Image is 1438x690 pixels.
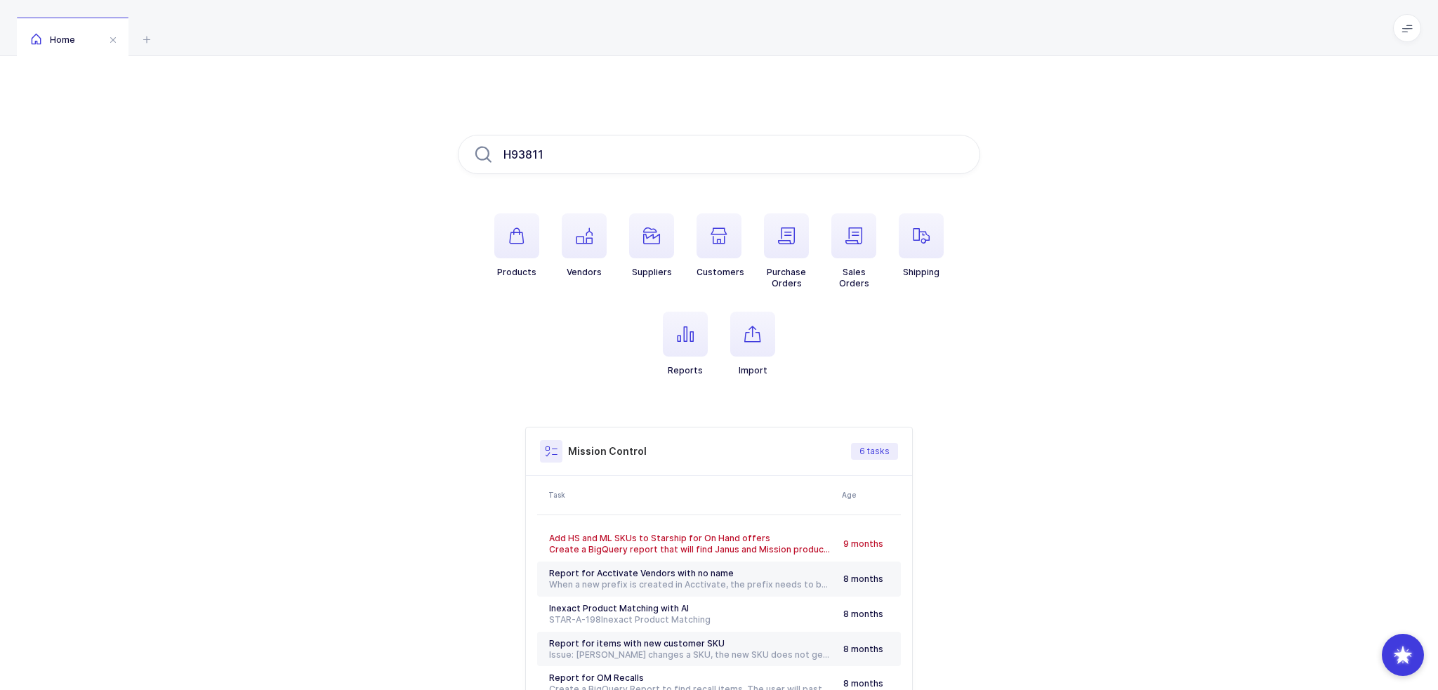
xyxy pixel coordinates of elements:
[764,213,809,289] button: PurchaseOrders
[831,213,876,289] button: SalesOrders
[562,213,607,278] button: Vendors
[494,213,539,278] button: Products
[663,312,708,376] button: Reports
[458,135,980,174] input: Search
[568,444,647,458] h3: Mission Control
[31,34,75,45] span: Home
[629,213,674,278] button: Suppliers
[697,213,744,278] button: Customers
[899,213,944,278] button: Shipping
[859,446,890,457] span: 6 tasks
[730,312,775,376] button: Import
